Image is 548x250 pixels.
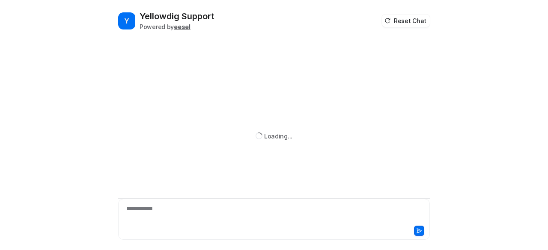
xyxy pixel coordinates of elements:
button: Reset Chat [382,15,430,27]
div: Powered by [140,22,214,31]
span: Y [118,12,135,29]
h2: Yellowdig Support [140,10,214,22]
b: eesel [174,23,191,30]
div: Loading... [264,132,292,141]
